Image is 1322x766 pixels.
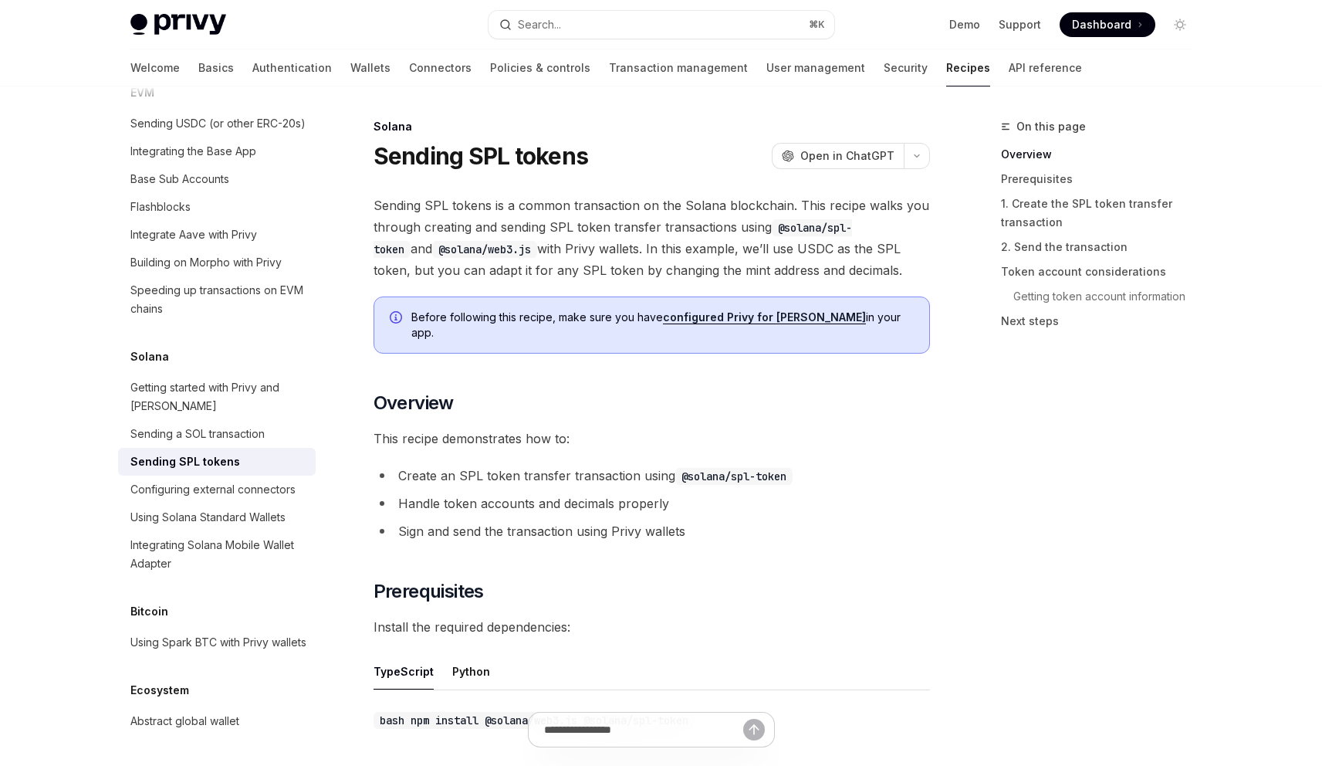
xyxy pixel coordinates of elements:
div: Integrate Aave with Privy [130,225,257,244]
a: Using Solana Standard Wallets [118,503,316,531]
code: @solana/web3.js [432,241,537,258]
h5: Ecosystem [130,681,189,700]
a: Dashboard [1060,12,1155,37]
a: Demo [949,17,980,32]
a: Prerequisites [1001,167,1205,191]
a: Sending SPL tokens [118,448,316,476]
a: Using Spark BTC with Privy wallets [118,629,316,656]
li: Handle token accounts and decimals properly [374,493,930,514]
a: Abstract global wallet [118,707,316,735]
button: Search...⌘K [489,11,834,39]
a: Sending USDC (or other ERC-20s) [118,110,316,137]
span: Overview [374,391,454,415]
a: Speeding up transactions on EVM chains [118,276,316,323]
button: Send message [743,719,765,741]
a: Base Sub Accounts [118,165,316,193]
a: Basics [198,49,234,86]
a: Flashblocks [118,193,316,221]
a: 2. Send the transaction [1001,235,1205,259]
a: Welcome [130,49,180,86]
div: Sending USDC (or other ERC-20s) [130,114,306,133]
li: Sign and send the transaction using Privy wallets [374,520,930,542]
img: light logo [130,14,226,36]
li: Create an SPL token transfer transaction using [374,465,930,486]
button: TypeScript [374,653,434,690]
div: Integrating Solana Mobile Wallet Adapter [130,536,306,573]
div: Integrating the Base App [130,142,256,161]
a: User management [766,49,865,86]
h1: Sending SPL tokens [374,142,589,170]
button: Python [452,653,490,690]
a: Next steps [1001,309,1205,334]
a: Security [884,49,928,86]
span: This recipe demonstrates how to: [374,428,930,449]
a: Overview [1001,142,1205,167]
a: Configuring external connectors [118,476,316,503]
a: Transaction management [609,49,748,86]
a: Integrating Solana Mobile Wallet Adapter [118,531,316,578]
div: Using Solana Standard Wallets [130,508,286,527]
span: ⌘ K [809,19,825,31]
span: Install the required dependencies: [374,616,930,638]
span: On this page [1016,117,1086,136]
div: Configuring external connectors [130,480,296,499]
h5: Bitcoin [130,602,168,621]
h5: Solana [130,347,169,366]
div: Getting started with Privy and [PERSON_NAME] [130,378,306,415]
button: Open in ChatGPT [772,143,904,169]
svg: Info [390,311,405,327]
span: Prerequisites [374,579,484,604]
a: Support [999,17,1041,32]
a: Recipes [946,49,990,86]
div: Using Spark BTC with Privy wallets [130,633,306,652]
a: Connectors [409,49,472,86]
a: 1. Create the SPL token transfer transaction [1001,191,1205,235]
span: Open in ChatGPT [800,148,894,164]
span: Before following this recipe, make sure you have in your app. [411,310,914,341]
div: Base Sub Accounts [130,170,229,188]
a: configured Privy for [PERSON_NAME] [663,310,866,324]
a: API reference [1009,49,1082,86]
div: Sending a SOL transaction [130,425,265,443]
button: Toggle dark mode [1168,12,1192,37]
div: Building on Morpho with Privy [130,253,282,272]
a: Authentication [252,49,332,86]
div: Speeding up transactions on EVM chains [130,281,306,318]
a: Wallets [350,49,391,86]
a: Token account considerations [1001,259,1205,284]
div: Abstract global wallet [130,712,239,730]
a: Integrate Aave with Privy [118,221,316,249]
code: @solana/spl-token [675,468,793,485]
a: Sending a SOL transaction [118,420,316,448]
a: Getting token account information [1013,284,1205,309]
div: Search... [518,15,561,34]
span: Dashboard [1072,17,1131,32]
span: Sending SPL tokens is a common transaction on the Solana blockchain. This recipe walks you throug... [374,195,930,281]
a: Building on Morpho with Privy [118,249,316,276]
a: Getting started with Privy and [PERSON_NAME] [118,374,316,420]
a: Integrating the Base App [118,137,316,165]
div: Flashblocks [130,198,191,216]
div: Solana [374,119,930,134]
div: Sending SPL tokens [130,452,240,471]
a: Policies & controls [490,49,590,86]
